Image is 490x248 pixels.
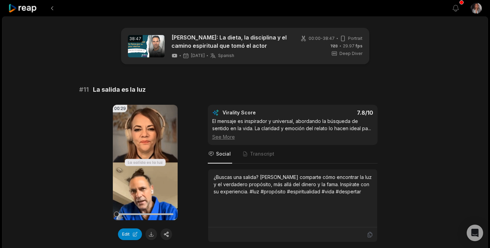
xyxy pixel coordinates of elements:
div: El mensaje es inspirador y universal, abordando la búsqueda de sentido en la vida. La claridad y ... [212,117,373,140]
div: 7.8 /10 [299,109,373,116]
div: Open Intercom Messenger [467,225,483,241]
span: [DATE] [191,53,205,58]
div: Virality Score [223,109,296,116]
span: Transcript [250,150,274,157]
div: See More [212,133,373,140]
span: fps [356,43,362,48]
span: Portrait [348,35,362,42]
span: Deep Diver [339,50,362,57]
button: Edit [118,228,142,240]
span: La salida es la luz [93,85,146,94]
div: ¿Buscas una salida? [PERSON_NAME] comparte cómo encontrar la luz y el verdadero propósito, más al... [214,173,372,195]
span: 00:00 - 38:47 [309,35,335,42]
span: 29.97 [343,43,362,49]
span: Spanish [218,53,234,58]
a: [PERSON_NAME]: La dieta, la disciplina y el camino espiritual que tomó el actor [171,33,290,50]
video: Your browser does not support mp4 format. [113,105,178,220]
nav: Tabs [208,145,378,164]
span: Social [216,150,231,157]
span: # 11 [79,85,89,94]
